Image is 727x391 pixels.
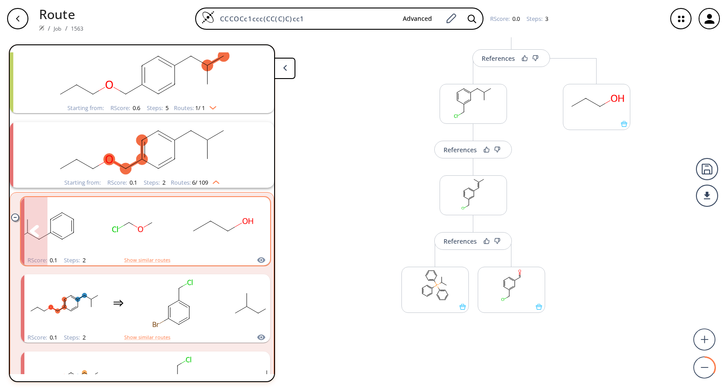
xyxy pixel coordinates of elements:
div: Steps : [64,335,86,340]
span: 2 [81,333,86,341]
span: 0.6 [131,104,140,112]
li: / [65,24,67,33]
span: 0.0 [511,15,520,23]
span: 3 [544,15,548,23]
div: Starting from: [64,180,101,186]
input: Enter SMILES [215,14,396,23]
button: Advanced [396,11,439,27]
img: Up [208,177,220,184]
button: References [472,49,550,67]
span: 1 / 1 [195,105,205,111]
svg: ClCc1cccc(Br)c1 [133,276,212,331]
button: Show similar routes [124,333,170,341]
div: Steps : [147,105,169,111]
button: References [434,232,512,250]
div: References [444,238,477,244]
svg: CC(C)CB(O)O [221,276,301,331]
div: References [444,147,477,153]
svg: COCCl [94,198,173,254]
svg: O=Cc1cccc(CCl)c1 [478,267,545,304]
li: / [48,24,50,33]
span: 0.1 [128,178,137,186]
span: 6 / 109 [192,180,208,186]
span: 0.1 [48,333,57,341]
span: 0.1 [48,256,57,264]
svg: CC(C)=Cc1cccc(CCl)c1 [440,176,507,212]
svg: CCCOCc1ccc(CC(C)C)cc1 [27,122,257,178]
img: Logo Spaya [201,11,215,24]
div: References [482,55,515,61]
img: Down [205,103,216,110]
svg: CCCO [563,84,630,121]
div: Routes: [171,180,220,186]
svg: CCCO [182,198,262,254]
svg: CCCOCc1ccc(CC(C)C)cc1 [27,47,257,103]
button: References [434,141,512,158]
div: RScore : [490,16,520,22]
svg: CC(C)[P+](c1ccccc1)(c1ccccc1)c1ccccc1 [402,267,468,304]
a: 1563 [71,25,84,32]
span: 5 [164,104,169,112]
p: Route [39,4,83,24]
div: Routes: [174,105,216,111]
button: Show similar routes [124,256,170,264]
div: RScore : [107,180,137,186]
div: Steps : [144,180,165,186]
span: 2 [161,178,165,186]
div: RScore : [110,105,140,111]
a: Job [54,25,61,32]
svg: CCCOCc1ccc(CC(C)C)cc1 [24,276,104,331]
div: Steps : [64,257,86,263]
span: 2 [81,256,86,264]
svg: CC(C)Cc1cccc(CCl)c1 [440,84,507,121]
div: RScore : [28,335,57,340]
div: Starting from: [67,105,104,111]
div: Steps : [527,16,548,22]
img: Spaya logo [39,25,44,31]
